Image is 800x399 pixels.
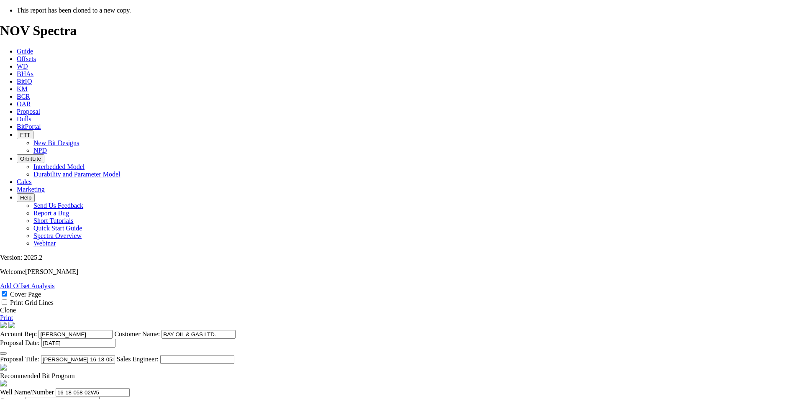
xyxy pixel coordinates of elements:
[33,240,56,247] a: Webinar
[25,268,78,275] span: [PERSON_NAME]
[33,225,82,232] a: Quick Start Guide
[20,156,41,162] span: OrbitLite
[33,232,82,239] a: Spectra Overview
[17,108,40,115] a: Proposal
[10,291,41,298] label: Cover Page
[17,193,35,202] button: Help
[17,55,36,62] a: Offsets
[17,130,33,139] button: FTT
[17,70,33,77] a: BHAs
[33,139,79,146] a: New Bit Designs
[17,123,41,130] a: BitPortal
[17,186,45,193] a: Marketing
[17,48,33,55] a: Guide
[33,163,85,170] a: Interbedded Model
[20,194,31,201] span: Help
[17,78,32,85] a: BitIQ
[10,299,54,306] label: Print Grid Lines
[33,171,121,178] a: Durability and Parameter Model
[33,147,47,154] a: NPD
[8,322,15,328] img: cover-graphic.e5199e77.png
[17,93,30,100] a: BCR
[20,132,30,138] span: FTT
[33,202,83,209] a: Send Us Feedback
[17,63,28,70] a: WD
[117,356,159,363] label: Sales Engineer:
[33,210,69,217] a: Report a Bug
[17,100,31,107] a: OAR
[33,217,74,224] a: Short Tutorials
[17,85,28,92] a: KM
[114,330,160,338] label: Customer Name:
[17,154,44,163] button: OrbitLite
[17,115,31,123] a: Dulls
[17,178,32,185] a: Calcs
[17,7,131,14] span: This report has been cloned to a new copy.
